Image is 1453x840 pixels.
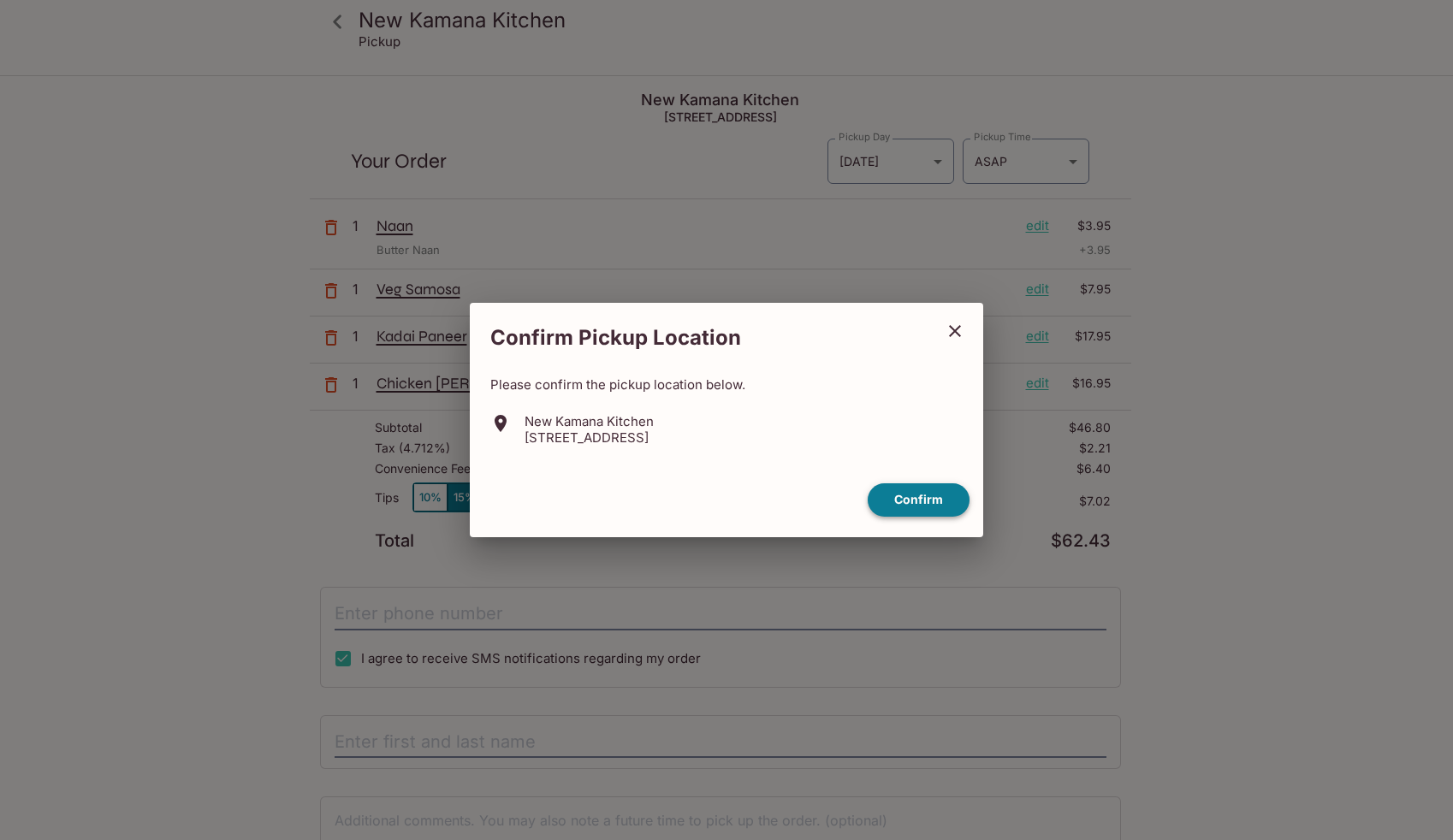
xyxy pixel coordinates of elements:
[470,316,934,359] h2: Confirm Pickup Location
[868,483,970,517] button: confirm
[490,376,963,393] p: Please confirm the pickup location below.
[934,310,976,352] button: close
[525,413,654,429] p: New Kamana Kitchen
[525,429,654,446] p: [STREET_ADDRESS]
